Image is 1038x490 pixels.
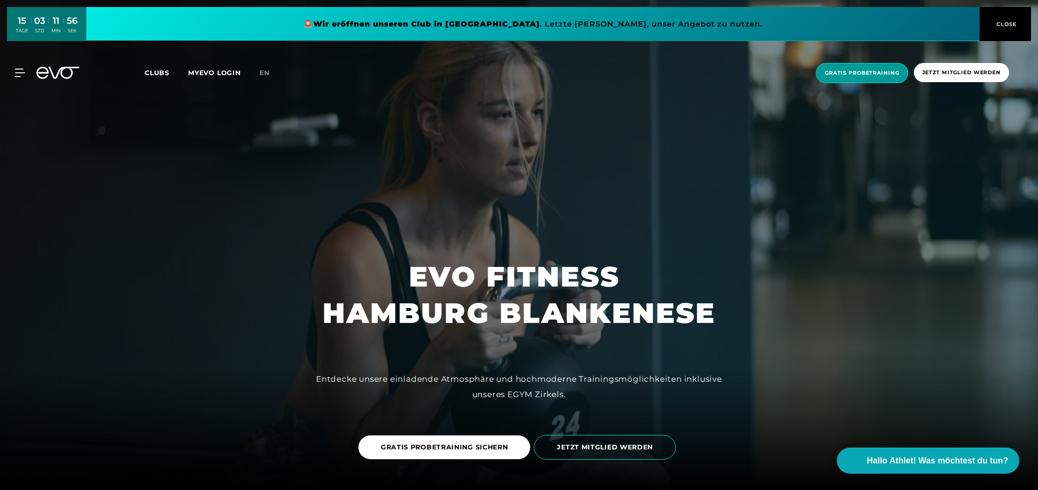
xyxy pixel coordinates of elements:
span: JETZT MITGLIED WERDEN [557,442,653,452]
h1: EVO FITNESS HAMBURG BLANKENESE [323,259,715,331]
button: CLOSE [980,7,1031,41]
span: CLOSE [994,20,1017,28]
div: 15 [16,14,28,28]
span: en [259,69,270,77]
div: TAGE [16,28,28,34]
span: Gratis Probetraining [825,69,899,77]
a: Gratis Probetraining [813,63,911,83]
div: SEK [67,28,77,34]
a: en [259,68,281,78]
div: 03 [34,14,45,28]
span: Jetzt Mitglied werden [922,69,1001,77]
a: Jetzt Mitglied werden [911,63,1012,83]
div: Entdecke unsere einladende Atmosphäre und hochmoderne Trainingsmöglichkeiten inklusive unseres EG... [309,371,729,402]
a: GRATIS PROBETRAINING SICHERN [358,428,534,466]
div: MIN [51,28,61,34]
span: GRATIS PROBETRAINING SICHERN [381,442,508,452]
div: STD [34,28,45,34]
div: 11 [51,14,61,28]
div: : [30,15,32,40]
a: Clubs [145,68,188,77]
button: Hallo Athlet! Was möchtest du tun? [837,448,1019,474]
span: Hallo Athlet! Was möchtest du tun? [867,455,1008,467]
div: : [48,15,49,40]
a: MYEVO LOGIN [188,69,241,77]
div: : [63,15,64,40]
span: Clubs [145,69,169,77]
div: 56 [67,14,77,28]
a: JETZT MITGLIED WERDEN [534,428,680,467]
